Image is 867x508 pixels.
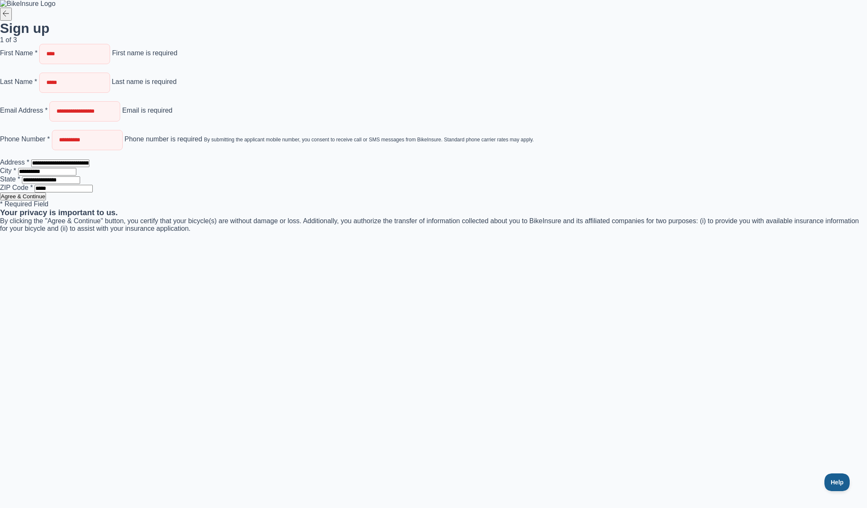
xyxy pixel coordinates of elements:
[824,473,850,491] iframe: Toggle Customer Support
[204,137,534,143] span: By submitting the applicant mobile number, you consent to receive call or SMS messages from BikeI...
[124,135,202,143] span: Phone number is required
[112,49,178,57] span: First name is required
[122,107,172,114] span: Email is required
[112,78,177,85] span: Last name is required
